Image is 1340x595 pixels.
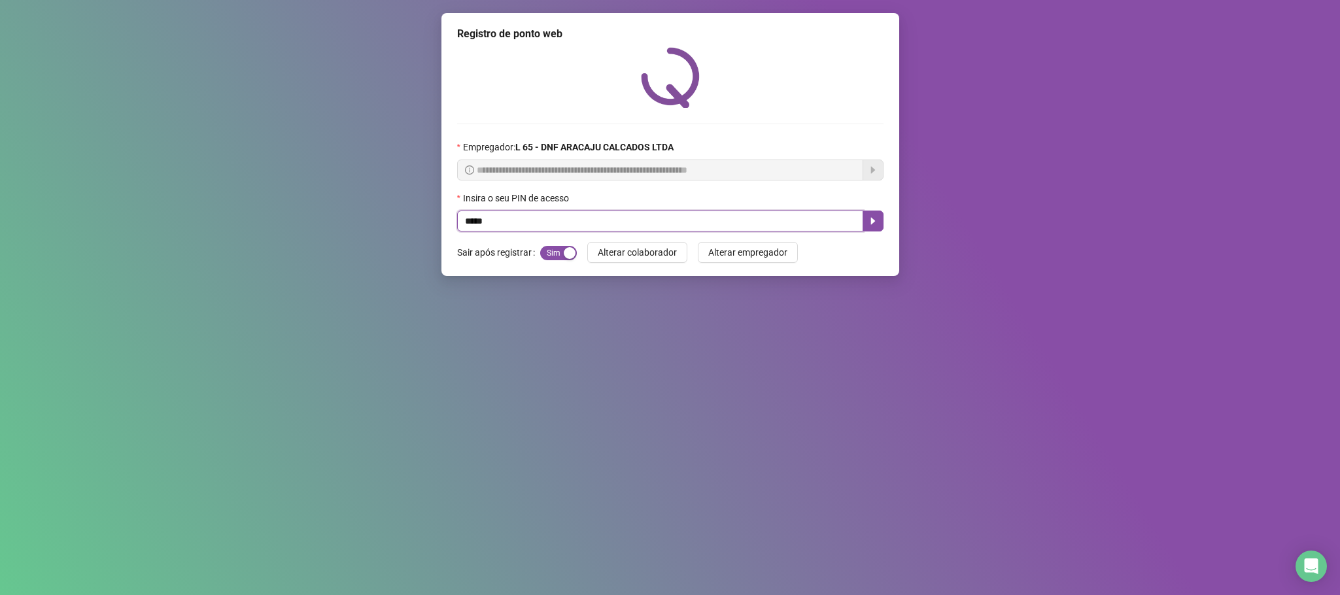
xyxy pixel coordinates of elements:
div: Registro de ponto web [457,26,884,42]
span: Alterar empregador [708,245,787,260]
img: QRPoint [641,47,700,108]
span: Empregador : [463,140,674,154]
span: caret-right [868,216,878,226]
span: Alterar colaborador [598,245,677,260]
span: info-circle [465,165,474,175]
button: Alterar empregador [698,242,798,263]
div: Open Intercom Messenger [1296,551,1327,582]
label: Sair após registrar [457,242,540,263]
label: Insira o seu PIN de acesso [457,191,577,205]
button: Alterar colaborador [587,242,687,263]
strong: L 65 - DNF ARACAJU CALCADOS LTDA [515,142,674,152]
